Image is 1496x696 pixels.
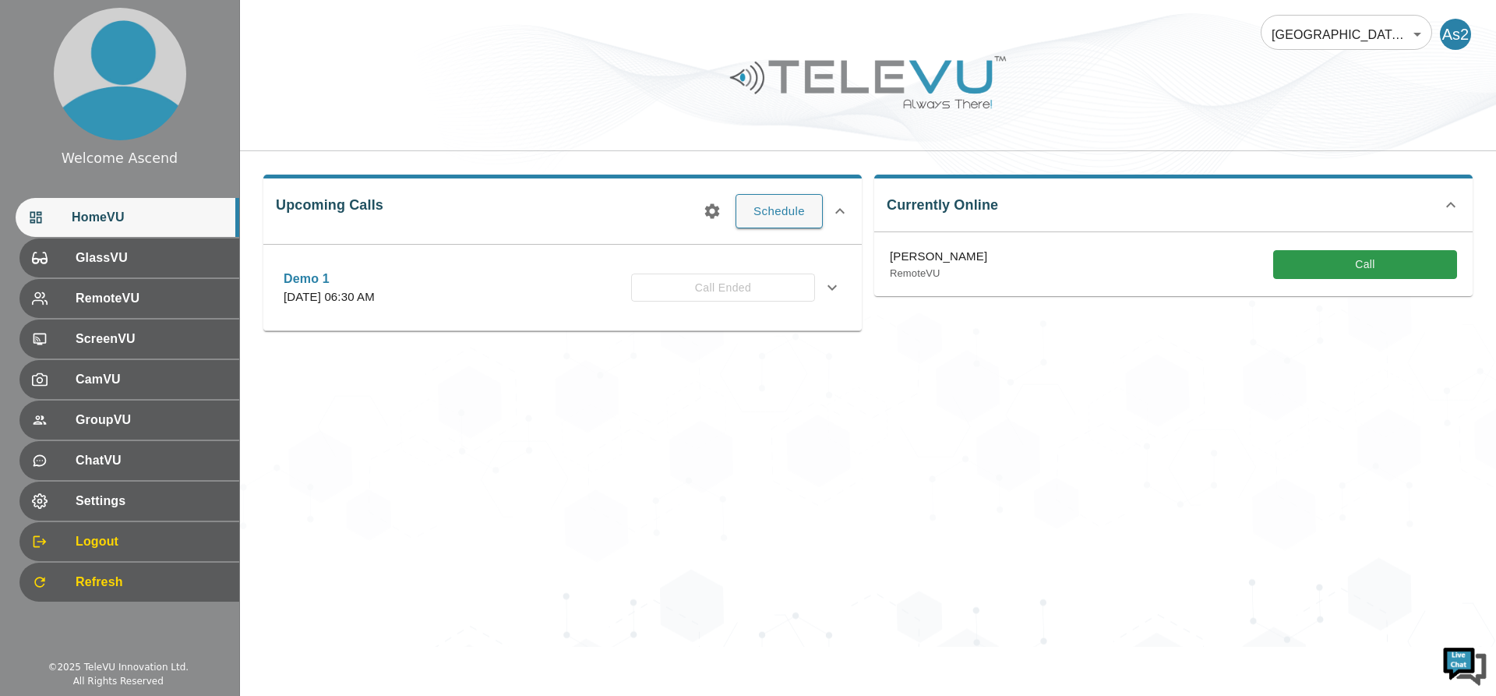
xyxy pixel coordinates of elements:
img: Logo [728,50,1008,115]
div: Chat with us now [81,82,262,102]
span: Settings [76,492,227,511]
p: [DATE] 06:30 AM [284,288,375,306]
button: Schedule [736,194,823,228]
span: We're online! [90,196,215,354]
div: Settings [19,482,239,521]
img: d_736959983_company_1615157101543_736959983 [26,72,65,111]
div: © 2025 TeleVU Innovation Ltd. [48,660,189,674]
textarea: Type your message and hit 'Enter' [8,426,297,480]
span: ChatVU [76,451,227,470]
p: RemoteVU [890,266,987,281]
div: [GEOGRAPHIC_DATA] At Home [1261,12,1432,56]
span: Logout [76,532,227,551]
div: RemoteVU [19,279,239,318]
span: GlassVU [76,249,227,267]
span: ScreenVU [76,330,227,348]
div: CamVU [19,360,239,399]
div: GroupVU [19,401,239,440]
div: All Rights Reserved [73,674,164,688]
span: GroupVU [76,411,227,429]
img: profile.png [54,8,186,140]
div: Minimize live chat window [256,8,293,45]
div: ScreenVU [19,320,239,359]
p: Demo 1 [284,270,375,288]
div: Logout [19,522,239,561]
div: HomeVU [16,198,239,237]
span: HomeVU [72,208,227,227]
p: [PERSON_NAME] [890,248,987,266]
span: CamVU [76,370,227,389]
div: As2 [1440,19,1471,50]
span: Refresh [76,573,227,592]
div: GlassVU [19,238,239,277]
span: RemoteVU [76,289,227,308]
div: ChatVU [19,441,239,480]
div: Welcome Ascend [62,148,178,168]
img: Chat Widget [1441,641,1488,688]
div: Demo 1[DATE] 06:30 AMCall Ended [271,260,854,316]
div: Refresh [19,563,239,602]
button: Call [1273,250,1457,279]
